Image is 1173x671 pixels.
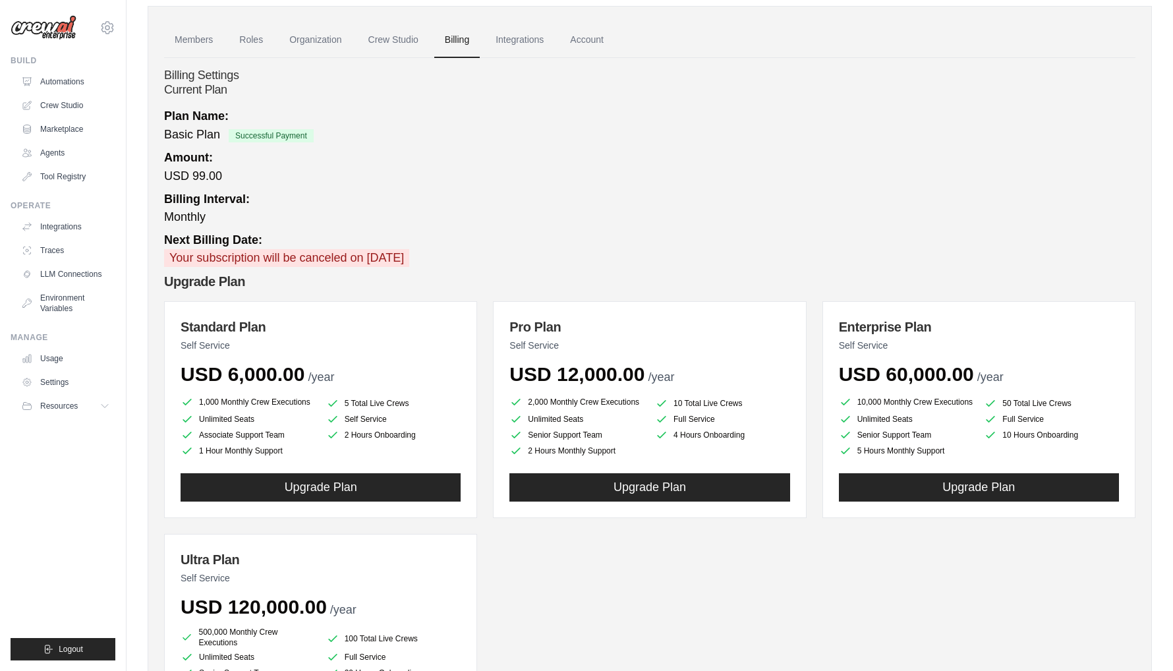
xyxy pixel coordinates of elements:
p: Self Service [839,339,1119,352]
a: Environment Variables [16,287,115,319]
a: Integrations [16,216,115,237]
strong: Next Billing Date: [164,233,262,247]
li: Associate Support Team [181,428,316,442]
img: Logo [11,15,76,40]
a: Integrations [485,22,554,58]
li: 1,000 Monthly Crew Executions [181,394,316,410]
h4: Billing Settings [164,69,1135,83]
li: Unlimited Seats [839,413,974,426]
span: /year [977,370,1004,384]
span: /year [330,603,357,616]
div: Manage [11,332,115,343]
a: Usage [16,348,115,369]
li: Unlimited Seats [181,651,316,664]
span: USD 60,000.00 [839,363,974,385]
h2: Upgrade Plan [164,272,1135,291]
p: Your subscription will be canceled on [DATE] [164,249,409,267]
span: Successful Payment [229,129,314,142]
li: Unlimited Seats [509,413,644,426]
a: Crew Studio [358,22,429,58]
a: Crew Studio [16,95,115,116]
h3: Ultra Plan [181,550,461,569]
a: Organization [279,22,352,58]
p: Self Service [181,571,461,585]
a: Tool Registry [16,166,115,187]
button: Upgrade Plan [181,473,461,502]
a: Marketplace [16,119,115,140]
a: Roles [229,22,273,58]
span: USD 99.00 [164,169,222,183]
div: Monthly [164,190,1135,226]
button: Resources [16,395,115,417]
button: Upgrade Plan [509,473,789,502]
li: 4 Hours Onboarding [655,428,790,442]
li: 10 Total Live Crews [655,397,790,410]
li: 2 Hours Onboarding [326,428,461,442]
a: Settings [16,372,115,393]
li: 2 Hours Monthly Support [509,444,644,457]
a: Account [559,22,614,58]
a: Automations [16,71,115,92]
span: Basic Plan [164,128,220,141]
button: Upgrade Plan [839,473,1119,502]
h3: Enterprise Plan [839,318,1119,336]
li: Senior Support Team [509,428,644,442]
strong: Billing Interval: [164,192,250,206]
h3: Pro Plan [509,318,789,336]
li: Unlimited Seats [181,413,316,426]
span: USD 6,000.00 [181,363,304,385]
strong: Amount: [164,151,213,164]
iframe: Chat Widget [1107,608,1173,671]
li: 50 Total Live Crews [984,397,1119,410]
li: Full Service [326,651,461,664]
li: 5 Total Live Crews [326,397,461,410]
a: Billing [434,22,480,58]
strong: Plan Name: [164,109,229,123]
span: USD 120,000.00 [181,596,327,618]
li: 500,000 Monthly Crew Executions [181,627,316,648]
li: 100 Total Live Crews [326,629,461,648]
p: Self Service [181,339,461,352]
li: Full Service [655,413,790,426]
div: Operate [11,200,115,211]
span: Resources [40,401,78,411]
h3: Standard Plan [181,318,461,336]
h2: Current Plan [164,83,1135,98]
li: Full Service [984,413,1119,426]
a: Members [164,22,223,58]
li: 10 Hours Onboarding [984,428,1119,442]
li: 5 Hours Monthly Support [839,444,974,457]
span: Logout [59,644,83,655]
li: Self Service [326,413,461,426]
span: USD 12,000.00 [509,363,644,385]
span: /year [308,370,334,384]
li: 2,000 Monthly Crew Executions [509,394,644,410]
div: Build [11,55,115,66]
li: 10,000 Monthly Crew Executions [839,394,974,410]
li: Senior Support Team [839,428,974,442]
a: Traces [16,240,115,261]
a: Agents [16,142,115,163]
span: /year [648,370,674,384]
li: 1 Hour Monthly Support [181,444,316,457]
p: Self Service [509,339,789,352]
a: LLM Connections [16,264,115,285]
button: Logout [11,638,115,660]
